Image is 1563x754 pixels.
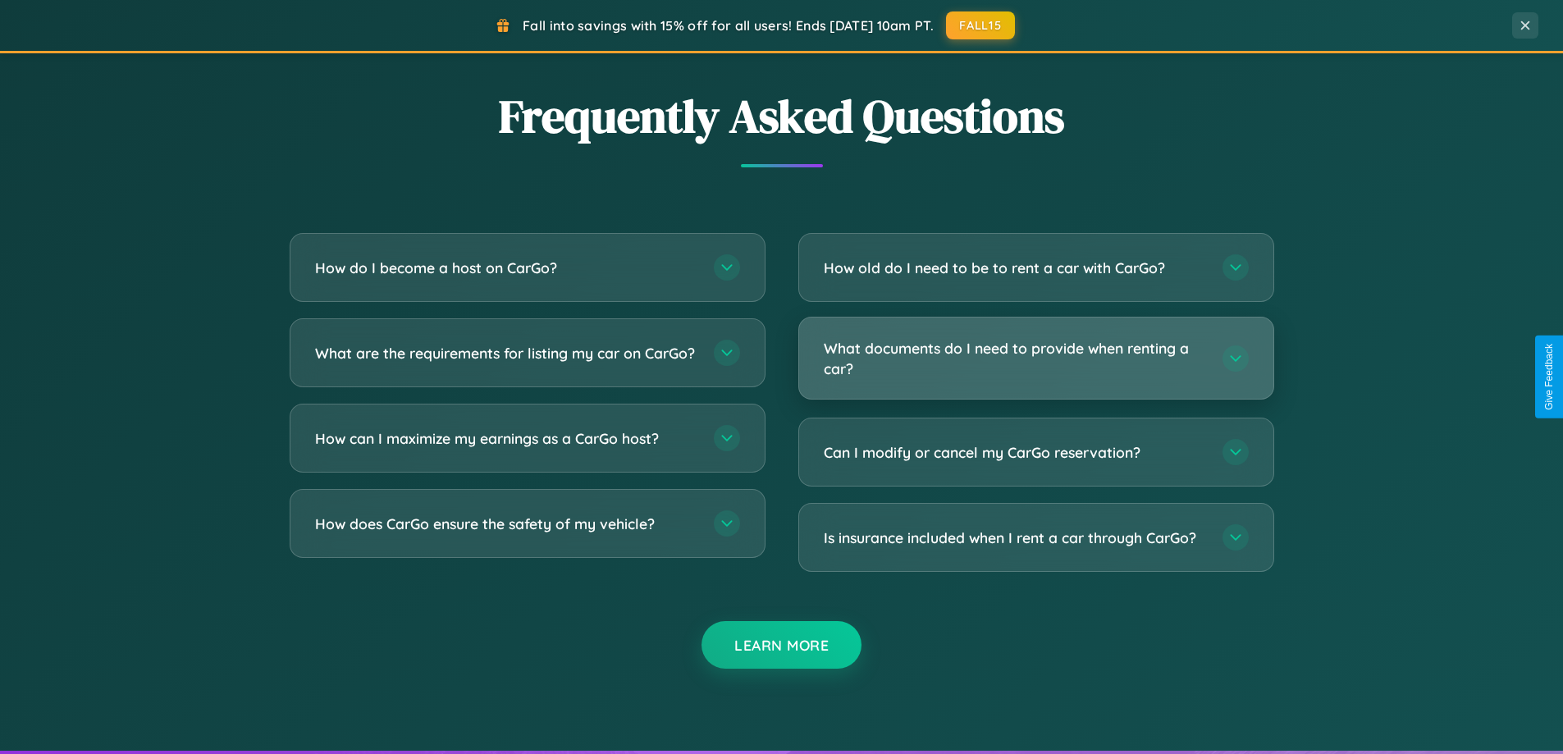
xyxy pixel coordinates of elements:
h2: Frequently Asked Questions [290,85,1274,148]
h3: How does CarGo ensure the safety of my vehicle? [315,514,697,534]
h3: Can I modify or cancel my CarGo reservation? [824,442,1206,463]
h3: Is insurance included when I rent a car through CarGo? [824,528,1206,548]
button: Learn More [702,621,861,669]
h3: What are the requirements for listing my car on CarGo? [315,343,697,363]
span: Fall into savings with 15% off for all users! Ends [DATE] 10am PT. [523,17,934,34]
h3: How old do I need to be to rent a car with CarGo? [824,258,1206,278]
button: FALL15 [946,11,1015,39]
h3: What documents do I need to provide when renting a car? [824,338,1206,378]
div: Give Feedback [1543,344,1555,410]
h3: How do I become a host on CarGo? [315,258,697,278]
h3: How can I maximize my earnings as a CarGo host? [315,428,697,449]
